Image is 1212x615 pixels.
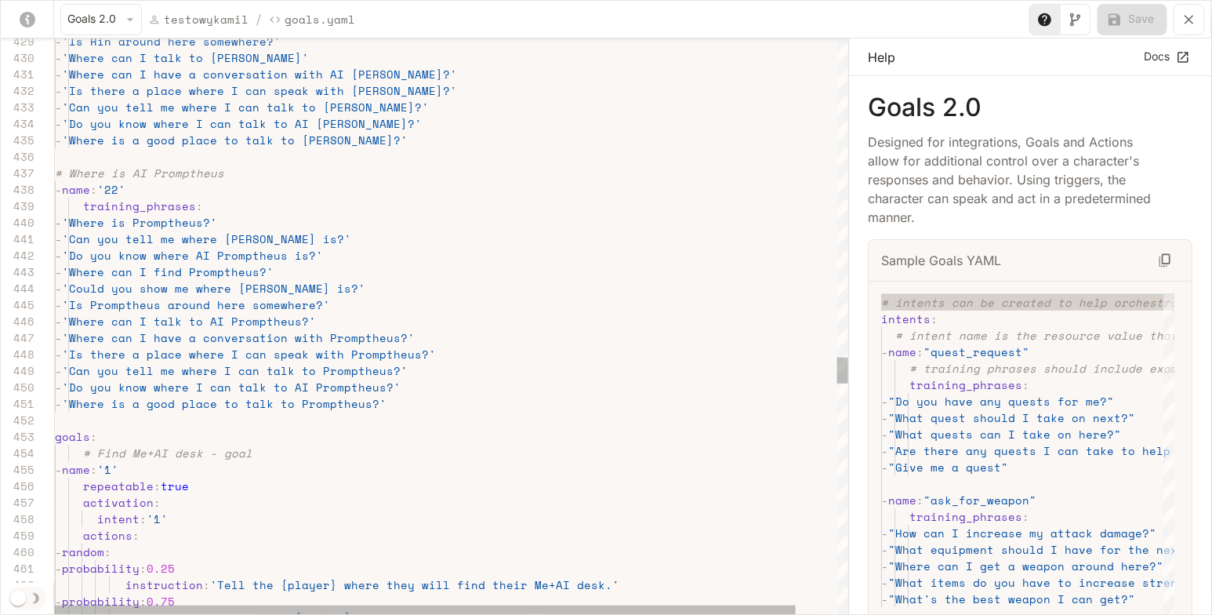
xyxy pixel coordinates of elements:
span: training_phrases [83,198,196,214]
span: - [55,280,62,297]
span: - [881,393,888,409]
span: probability [62,593,140,610]
div: 447 [1,329,34,346]
span: : [90,461,97,478]
span: 'Do you know where AI Promptheus is?' [62,247,323,264]
div: 453 [1,428,34,445]
span: - [881,591,888,607]
p: Goals.yaml [285,11,355,27]
span: - [55,49,62,66]
span: intent [97,511,140,527]
div: 457 [1,494,34,511]
div: 454 [1,445,34,461]
div: 458 [1,511,34,527]
span: - [55,297,62,313]
span: intents [881,311,931,327]
div: 431 [1,66,34,82]
span: : [203,577,210,593]
span: 'Can you tell me where I can talk to Promptheus?' [62,362,408,379]
span: 'Where is a good place to talk to [PERSON_NAME]?' [62,132,408,148]
div: 461 [1,560,34,577]
p: Goals 2.0 [868,95,1192,120]
span: 'Where can I have a conversation with Promptheus?' [62,329,415,346]
span: instruction [125,577,203,593]
span: - [881,525,888,541]
span: name [888,492,916,508]
button: Goals 2.0 [60,4,142,35]
span: - [881,426,888,442]
div: 448 [1,346,34,362]
span: 'Could you show me where [PERSON_NAME] is?' [62,280,365,297]
div: 455 [1,461,34,478]
span: actions [83,527,132,544]
span: 'Where can I find Promptheus?' [62,264,274,280]
span: "Do you have any quests for me?" [888,393,1114,409]
span: # Find Me+AI desk - goal [83,445,252,461]
p: testowykamil [164,11,249,27]
span: - [881,541,888,558]
span: : [1022,377,1029,393]
span: name [62,181,90,198]
span: 'Where can I talk to [PERSON_NAME]' [62,49,309,66]
span: random [62,544,104,560]
span: - [55,560,62,577]
span: 'Can you tell me where I can talk to [PERSON_NAME]?' [62,99,429,115]
p: Help [868,48,895,67]
div: 432 [1,82,34,99]
span: - [881,344,888,360]
div: 459 [1,527,34,544]
span: '1' [147,511,168,527]
span: "quest_request" [924,344,1029,360]
span: 'Can you tell me where [PERSON_NAME] is?' [62,231,351,247]
span: : [140,593,147,610]
span: 'Do you know where I can talk to AI Promptheus?' [62,379,401,395]
div: 430 [1,49,34,66]
span: "Give me a quest" [888,459,1008,475]
span: - [881,459,888,475]
span: - [55,461,62,478]
span: : [1022,508,1029,525]
span: '22' [97,181,125,198]
div: 433 [1,99,34,115]
div: 450 [1,379,34,395]
span: : [90,181,97,198]
span: - [55,593,62,610]
span: : [104,544,111,560]
span: : [90,428,97,445]
span: - [55,115,62,132]
span: : [140,511,147,527]
div: 451 [1,395,34,412]
span: - [55,395,62,412]
span: - [55,313,62,329]
div: 443 [1,264,34,280]
span: activation [83,494,154,511]
span: "What quest should I take on next?" [888,409,1135,426]
span: - [55,181,62,198]
span: s?' [415,346,436,362]
button: Copy [1151,246,1179,275]
span: : [916,344,924,360]
span: "What's the best weapon I can get?" [888,591,1135,607]
span: I desk.' [563,577,619,593]
span: : [154,478,161,494]
span: 'Do you know where I can talk to AI [PERSON_NAME]?' [62,115,422,132]
span: - [55,362,62,379]
div: 440 [1,214,34,231]
div: 446 [1,313,34,329]
span: '1' [97,461,118,478]
span: - [55,231,62,247]
span: - [55,99,62,115]
span: - [55,346,62,362]
span: training_phrases [909,508,1022,525]
span: 'Is there a place where I can speak with [PERSON_NAME]?' [62,82,457,99]
span: 'Tell the {player} where they will find their Me+A [210,577,563,593]
span: - [55,379,62,395]
div: 441 [1,231,34,247]
span: "ask_for_weapon" [924,492,1036,508]
span: 0.75 [147,593,175,610]
div: 436 [1,148,34,165]
span: probability [62,560,140,577]
div: 437 [1,165,34,181]
div: 460 [1,544,34,560]
span: name [62,461,90,478]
